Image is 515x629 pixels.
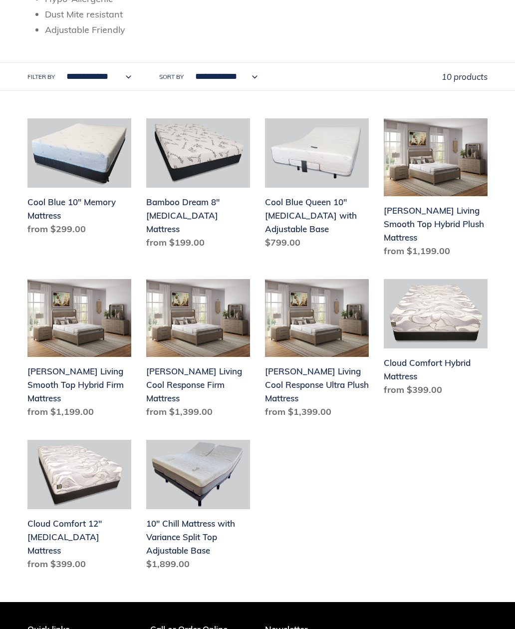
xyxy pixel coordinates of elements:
[159,72,184,81] label: Sort by
[27,440,131,575] a: Cloud Comfort 12" Memory Foam Mattress
[442,71,488,82] span: 10 products
[27,279,131,422] a: Scott Living Smooth Top Hybrid Firm Mattress
[146,118,250,253] a: Bamboo Dream 8" Memory Foam Mattress
[45,23,488,36] li: Adjustable Friendly
[146,440,250,575] a: 10" Chill Mattress with Variance Split Top Adjustable Base
[384,279,488,400] a: Cloud Comfort Hybrid Mattress
[265,279,369,422] a: Scott Living Cool Response Ultra Plush Mattress
[384,118,488,262] a: Scott Living Smooth Top Hybrid Plush Mattress
[27,118,131,240] a: Cool Blue 10" Memory Mattress
[27,72,55,81] label: Filter by
[265,118,369,253] a: Cool Blue Queen 10" Memory Foam with Adjustable Base
[146,279,250,422] a: Scott Living Cool Response Firm Mattress
[45,7,488,21] li: Dust Mite resistant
